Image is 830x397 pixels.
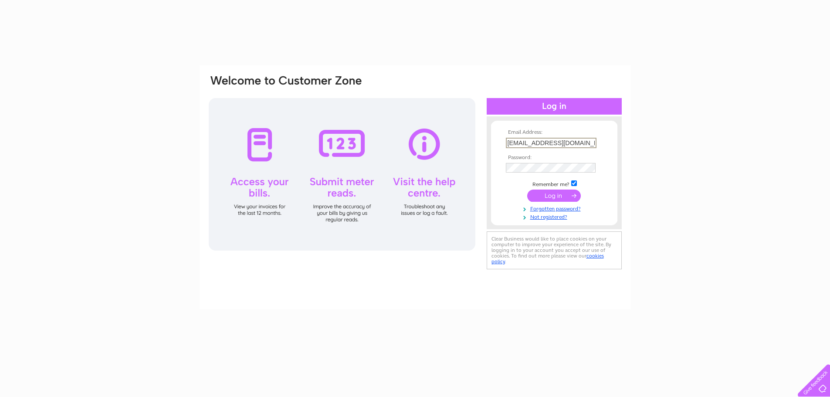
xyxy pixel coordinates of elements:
[504,179,605,188] td: Remember me?
[491,253,604,265] a: cookies policy
[527,190,581,202] input: Submit
[506,212,605,221] a: Not registered?
[504,155,605,161] th: Password:
[504,129,605,136] th: Email Address:
[487,231,622,269] div: Clear Business would like to place cookies on your computer to improve your experience of the sit...
[506,204,605,212] a: Forgotten password?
